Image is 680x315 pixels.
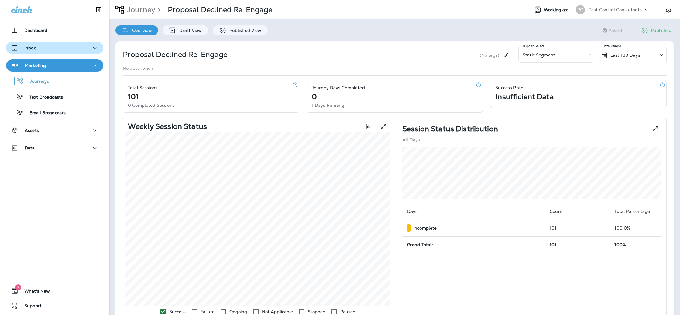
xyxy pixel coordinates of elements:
[128,124,207,129] p: Weekly Session Status
[518,47,594,63] div: Static Segment
[125,5,155,14] p: Journey
[262,309,293,314] p: Not Applicable
[550,242,556,247] span: 101
[155,5,160,14] p: >
[602,44,622,49] p: Date Range
[128,103,175,108] p: 0 Completed Sessions
[129,28,152,33] p: Overview
[15,284,21,290] span: 7
[402,203,545,219] th: Days
[226,28,262,33] p: Published View
[649,123,661,135] button: View Pie expanded to full screen
[24,45,36,50] p: Inbox
[18,303,42,310] span: Support
[18,289,50,296] span: What's New
[500,47,512,63] div: Edit
[6,90,103,103] button: Text Broadcasts
[610,219,661,237] td: 100.0 %
[609,28,622,33] span: Saved
[90,4,107,16] button: Collapse Sidebar
[589,7,642,12] p: Pest Control Consultants
[610,53,640,58] p: Last 180 Days
[123,50,227,59] p: Proposal Declined Re-Engage
[169,309,186,314] p: Success
[6,142,103,154] button: Data
[24,79,49,85] p: Journeys
[340,309,356,314] p: Paused
[651,28,671,33] p: Published
[495,85,523,90] p: Success Rate
[6,59,103,72] button: Marketing
[24,28,47,33] p: Dashboard
[312,103,345,108] p: 1 Days Running
[6,106,103,119] button: Email Broadcasts
[545,219,610,237] td: 101
[523,44,544,49] label: Trigger Select
[123,66,153,71] p: No description
[6,300,103,312] button: Support
[201,309,215,314] p: Failure
[25,146,35,150] p: Data
[377,120,390,132] button: View graph expanded to full screen
[610,203,661,219] th: Total Percentage
[25,63,46,68] p: Marketing
[23,110,66,116] p: Email Broadcasts
[128,94,139,99] p: 101
[23,95,63,100] p: Text Broadcasts
[229,309,247,314] p: Ongoing
[413,226,437,230] p: Incomplete
[407,242,433,247] span: Grand Total:
[6,24,103,36] button: Dashboard
[312,94,317,99] p: 0
[480,53,499,58] p: (No tags)
[614,242,626,247] span: 100%
[402,137,420,142] p: All Days
[6,285,103,297] button: 7What's New
[402,126,498,131] p: Session Status Distribution
[6,42,103,54] button: Inbox
[25,128,39,133] p: Assets
[545,203,610,219] th: Count
[663,4,674,15] button: Settings
[576,5,585,14] div: PC
[308,309,326,314] p: Stopped
[362,120,375,132] button: Toggle between session count and session percentage
[544,7,570,12] span: Working as:
[6,124,103,136] button: Assets
[128,85,157,90] p: Total Sessions
[168,5,272,14] p: Proposal Declined Re-Engage
[495,94,553,99] p: Insufficient Data
[176,28,202,33] p: Draft View
[312,85,365,90] p: Journey Days Completed
[6,75,103,87] button: Journeys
